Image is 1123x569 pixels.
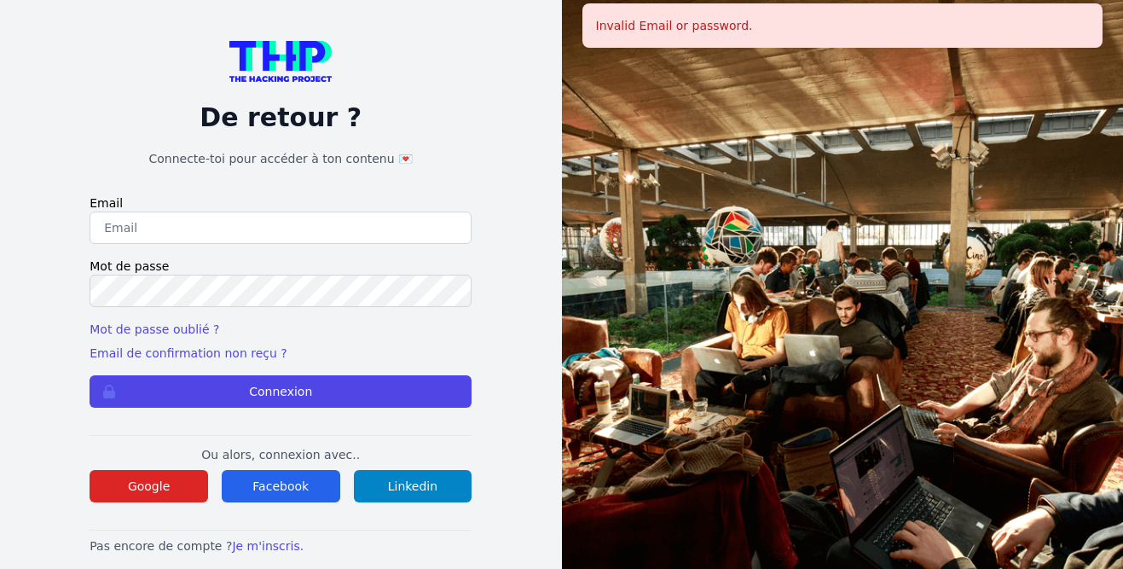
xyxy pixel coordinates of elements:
button: Linkedin [354,470,472,502]
p: Ou alors, connexion avec.. [90,446,472,463]
img: logo [229,41,332,82]
button: Connexion [90,375,472,408]
label: Email [90,195,472,212]
div: Invalid Email or password. [582,3,1103,48]
a: Mot de passe oublié ? [90,322,219,336]
input: Email [90,212,472,244]
h1: Connecte-toi pour accéder à ton contenu 💌 [90,150,472,167]
button: Google [90,470,208,502]
button: Facebook [222,470,340,502]
p: De retour ? [90,102,472,133]
label: Mot de passe [90,258,472,275]
p: Pas encore de compte ? [90,537,472,554]
a: Email de confirmation non reçu ? [90,346,287,360]
a: Je m'inscris. [232,539,304,553]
